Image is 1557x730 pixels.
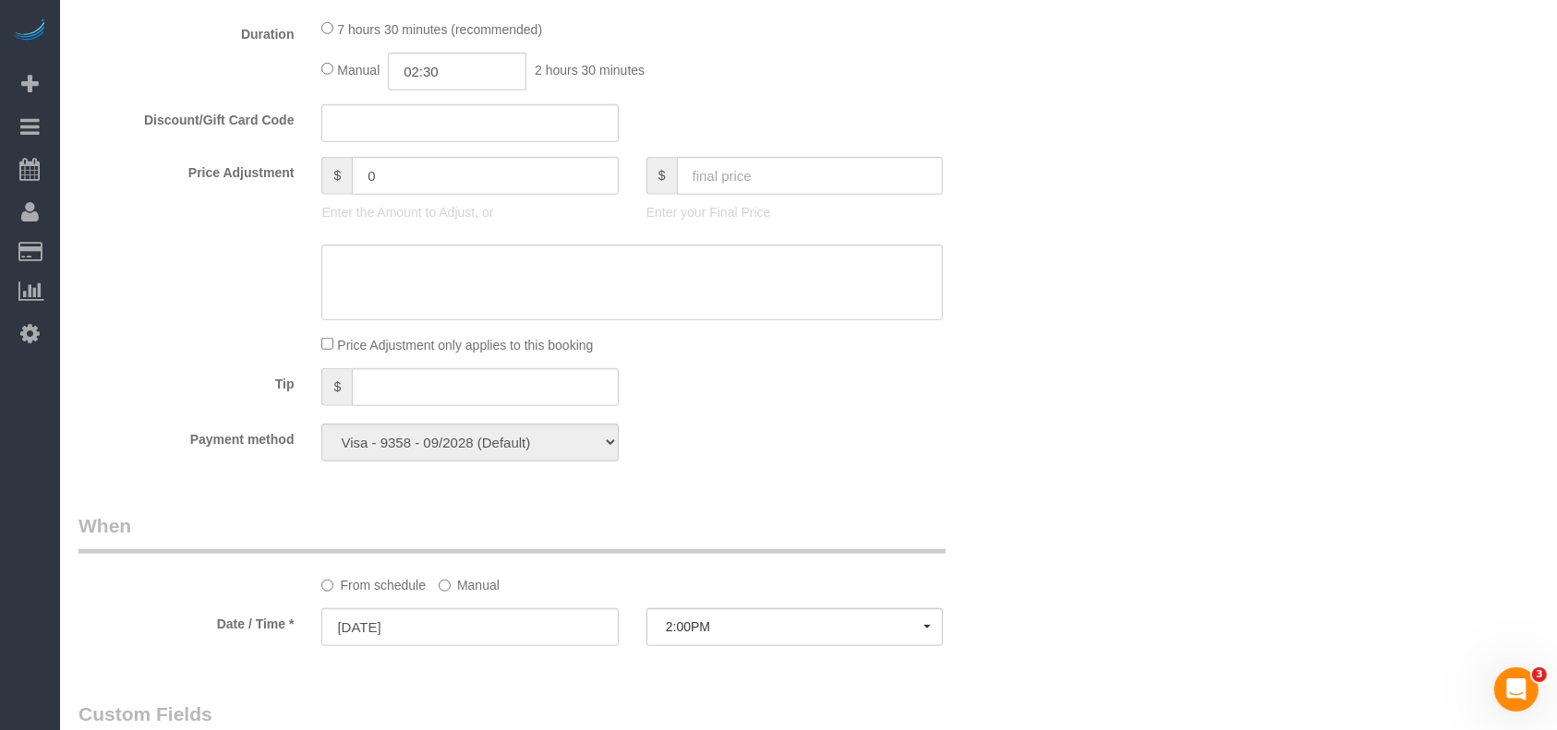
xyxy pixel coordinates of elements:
[321,580,333,592] input: From schedule
[321,569,426,594] label: From schedule
[677,157,944,195] input: final price
[321,608,618,646] input: MM/DD/YYYY
[65,424,308,449] label: Payment method
[65,157,308,182] label: Price Adjustment
[646,608,943,646] button: 2:00PM
[321,157,352,195] span: $
[65,368,308,393] label: Tip
[321,368,352,406] span: $
[666,619,923,634] span: 2:00PM
[439,569,500,594] label: Manual
[1532,667,1547,682] span: 3
[337,22,542,37] span: 7 hours 30 minutes (recommended)
[78,512,946,554] legend: When
[11,18,48,44] img: Automaid Logo
[1494,667,1539,712] iframe: Intercom live chat
[646,157,677,195] span: $
[646,203,943,221] p: Enter your Final Price
[535,63,645,78] span: 2 hours 30 minutes
[65,18,308,43] label: Duration
[65,104,308,129] label: Discount/Gift Card Code
[337,63,380,78] span: Manual
[439,580,451,592] input: Manual
[321,203,618,221] p: Enter the Amount to Adjust, or
[337,338,593,353] span: Price Adjustment only applies to this booking
[65,608,308,633] label: Date / Time *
